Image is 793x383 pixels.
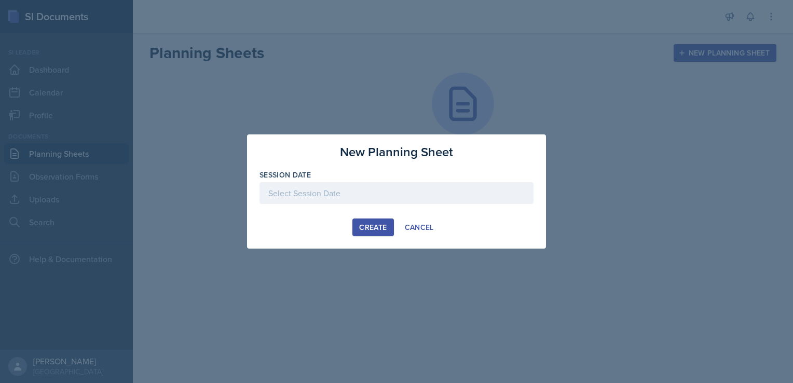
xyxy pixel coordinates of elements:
[359,223,387,231] div: Create
[340,143,453,161] h3: New Planning Sheet
[259,170,311,180] label: Session Date
[405,223,434,231] div: Cancel
[398,218,441,236] button: Cancel
[352,218,393,236] button: Create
